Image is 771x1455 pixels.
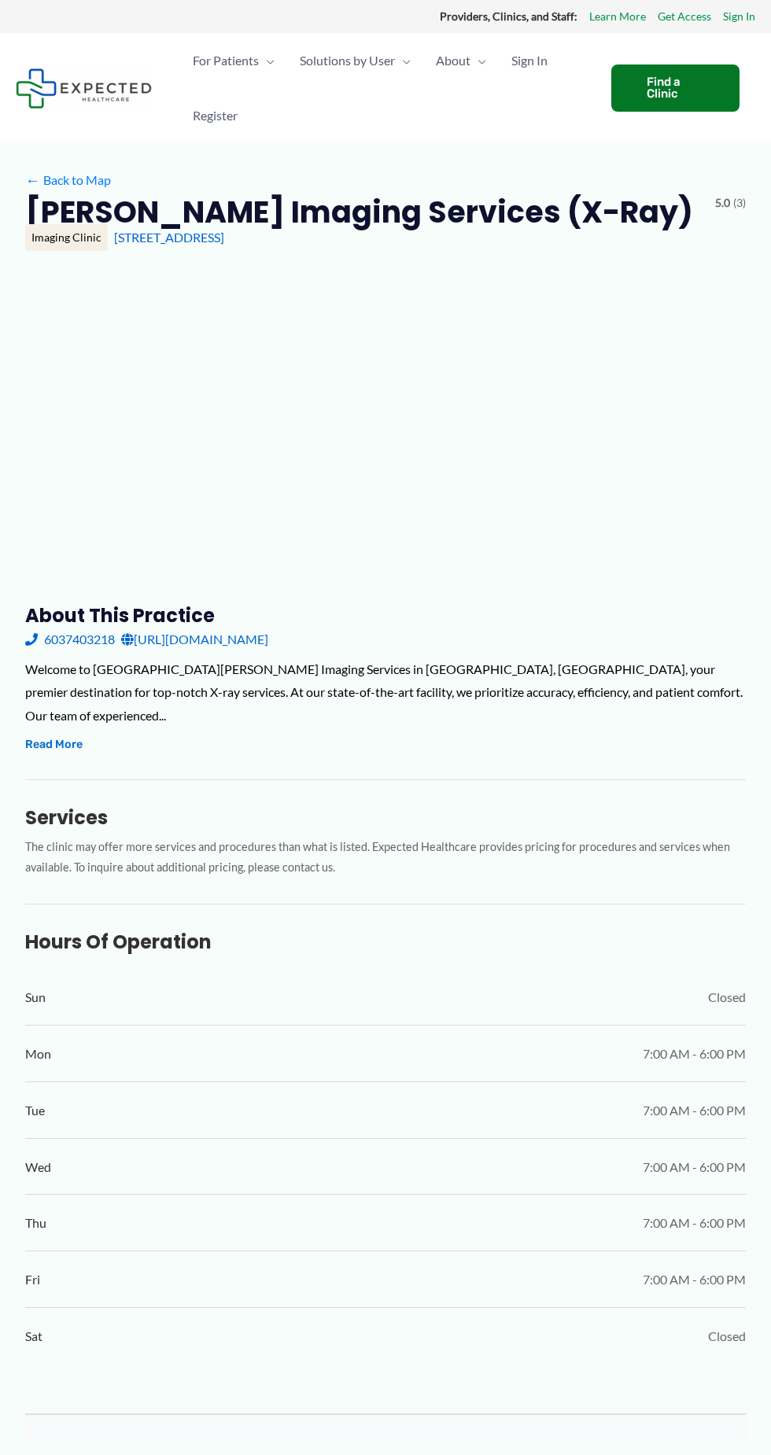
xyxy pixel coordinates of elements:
[643,1099,746,1122] span: 7:00 AM - 6:00 PM
[121,628,268,651] a: [URL][DOMAIN_NAME]
[193,33,259,88] span: For Patients
[25,1324,42,1348] span: Sat
[25,628,115,651] a: 6037403218
[25,1211,46,1235] span: Thu
[180,88,250,143] a: Register
[114,230,224,245] a: [STREET_ADDRESS]
[25,837,746,879] p: The clinic may offer more services and procedures than what is listed. Expected Healthcare provid...
[193,88,238,143] span: Register
[16,68,152,109] img: Expected Healthcare Logo - side, dark font, small
[25,193,693,231] h2: [PERSON_NAME] Imaging Services (X-Ray)
[259,33,275,88] span: Menu Toggle
[611,64,740,112] a: Find a Clinic
[180,33,596,143] nav: Primary Site Navigation
[511,33,548,88] span: Sign In
[643,1155,746,1179] span: 7:00 AM - 6:00 PM
[423,33,499,88] a: AboutMenu Toggle
[733,193,746,213] span: (3)
[436,33,470,88] span: About
[25,172,40,187] span: ←
[25,1268,40,1291] span: Fri
[708,985,746,1009] span: Closed
[25,603,746,628] h3: About this practice
[395,33,411,88] span: Menu Toggle
[25,985,46,1009] span: Sun
[25,1042,51,1066] span: Mon
[723,6,755,27] a: Sign In
[715,193,730,213] span: 5.0
[440,9,577,23] strong: Providers, Clinics, and Staff:
[25,930,746,954] h3: Hours of Operation
[287,33,423,88] a: Solutions by UserMenu Toggle
[25,1099,45,1122] span: Tue
[643,1211,746,1235] span: 7:00 AM - 6:00 PM
[25,1155,51,1179] span: Wed
[589,6,646,27] a: Learn More
[300,33,395,88] span: Solutions by User
[25,805,746,830] h3: Services
[643,1042,746,1066] span: 7:00 AM - 6:00 PM
[499,33,560,88] a: Sign In
[25,658,746,727] div: Welcome to [GEOGRAPHIC_DATA][PERSON_NAME] Imaging Services in [GEOGRAPHIC_DATA], [GEOGRAPHIC_DATA...
[708,1324,746,1348] span: Closed
[180,33,287,88] a: For PatientsMenu Toggle
[643,1268,746,1291] span: 7:00 AM - 6:00 PM
[25,224,108,251] div: Imaging Clinic
[470,33,486,88] span: Menu Toggle
[25,735,83,754] button: Read More
[658,6,711,27] a: Get Access
[25,168,111,192] a: ←Back to Map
